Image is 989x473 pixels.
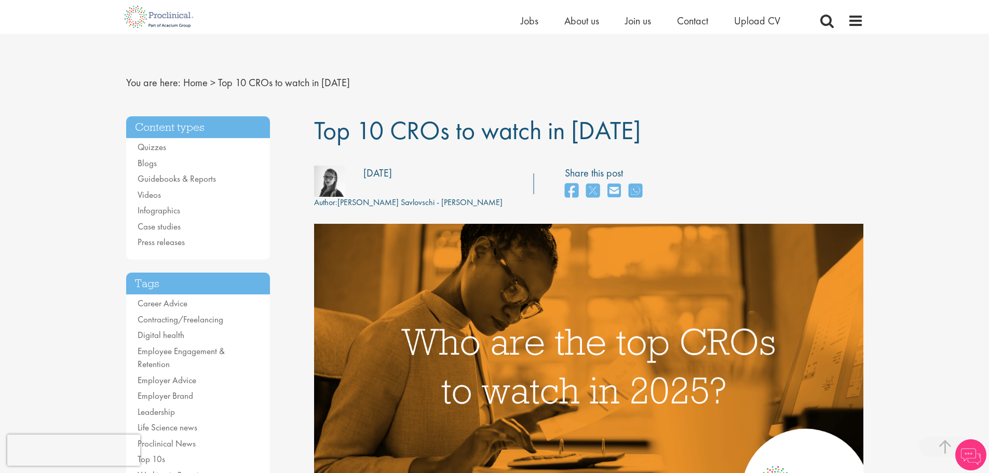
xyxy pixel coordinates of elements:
a: Life Science news [138,422,197,433]
a: Career Advice [138,298,187,309]
a: Jobs [521,14,538,28]
div: [DATE] [363,166,392,181]
h3: Tags [126,273,270,295]
a: share on email [607,180,621,202]
span: Top 10 CROs to watch in [DATE] [314,114,641,147]
a: About us [564,14,599,28]
a: Digital health [138,329,184,341]
a: Employee Engagement & Retention [138,345,225,370]
label: Share this post [565,166,647,181]
img: fff6768c-7d58-4950-025b-08d63f9598ee [314,166,345,197]
span: You are here: [126,76,181,89]
a: Top 10s [138,453,165,465]
a: share on facebook [565,180,578,202]
span: Top 10 CROs to watch in [DATE] [218,76,350,89]
a: Infographics [138,205,180,216]
a: Press releases [138,236,185,248]
a: Blogs [138,157,157,169]
div: [PERSON_NAME] Savlovschi - [PERSON_NAME] [314,197,503,209]
h3: Content types [126,116,270,139]
a: breadcrumb link [183,76,208,89]
a: Contact [677,14,708,28]
a: Case studies [138,221,181,232]
a: Leadership [138,406,175,417]
span: Author: [314,197,337,208]
iframe: reCAPTCHA [7,435,140,466]
a: Contracting/Freelancing [138,314,223,325]
a: share on whats app [629,180,642,202]
a: Employer Brand [138,390,193,401]
a: Employer Advice [138,374,196,386]
a: Videos [138,189,161,200]
a: share on twitter [586,180,600,202]
a: Quizzes [138,141,166,153]
img: Chatbot [955,439,986,470]
a: Proclinical News [138,438,196,449]
a: Guidebooks & Reports [138,173,216,184]
a: Join us [625,14,651,28]
a: Upload CV [734,14,780,28]
span: > [210,76,215,89]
